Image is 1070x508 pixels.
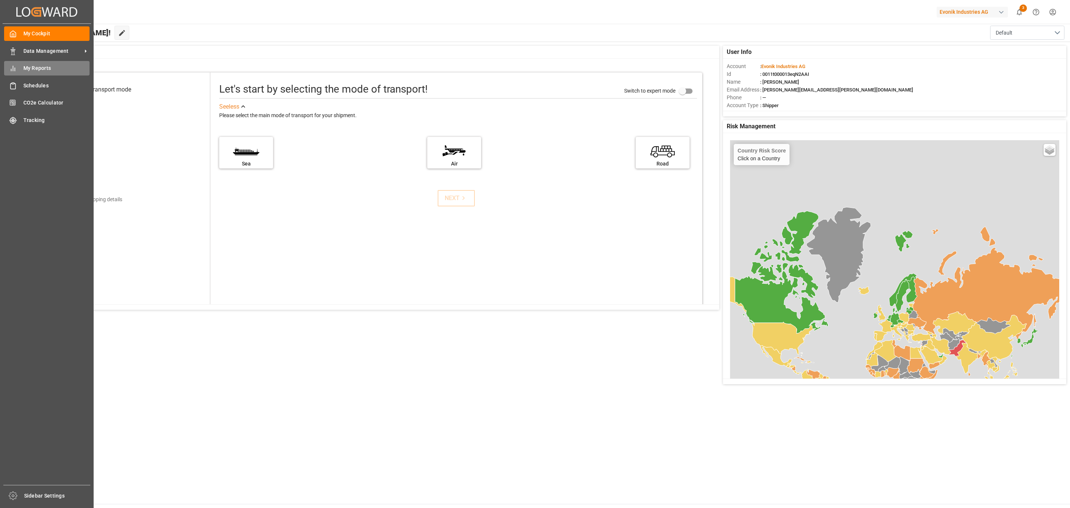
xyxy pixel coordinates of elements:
span: : [PERSON_NAME][EMAIL_ADDRESS][PERSON_NAME][DOMAIN_NAME] [760,87,913,93]
a: Layers [1044,144,1056,156]
span: Default [996,29,1012,37]
div: Air [431,160,477,168]
div: NEXT [445,194,467,203]
span: Switch to expert mode [624,88,675,94]
span: CO2e Calculator [23,99,90,107]
span: Id [727,70,760,78]
span: Name [727,78,760,86]
span: My Cockpit [23,30,90,38]
div: Add shipping details [76,196,122,203]
button: Evonik Industries AG [937,5,1011,19]
div: Select transport mode [74,85,131,94]
span: : — [760,95,766,100]
span: Schedules [23,82,90,90]
span: : Shipper [760,103,779,108]
span: User Info [727,48,752,57]
a: My Cockpit [4,26,90,41]
div: Road [639,160,686,168]
button: NEXT [438,190,475,206]
span: Data Management [23,47,82,55]
span: : [PERSON_NAME] [760,79,799,85]
div: Sea [223,160,269,168]
div: Please select the main mode of transport for your shipment. [219,111,697,120]
a: Tracking [4,113,90,127]
div: Click on a Country [737,148,786,161]
span: Account [727,62,760,70]
button: Help Center [1028,4,1044,20]
button: open menu [990,26,1064,40]
div: See less [219,102,239,111]
span: My Reports [23,64,90,72]
span: Tracking [23,116,90,124]
a: My Reports [4,61,90,75]
span: Risk Management [727,122,775,131]
span: 3 [1019,4,1027,12]
span: Phone [727,94,760,102]
span: Email Address [727,86,760,94]
div: Evonik Industries AG [937,7,1008,17]
span: : [760,64,805,69]
span: : 0011t000013eqN2AAI [760,71,809,77]
div: Let's start by selecting the mode of transport! [219,81,428,97]
button: show 3 new notifications [1011,4,1028,20]
a: Schedules [4,78,90,93]
span: Sidebar Settings [24,492,91,500]
a: CO2e Calculator [4,96,90,110]
h4: Country Risk Score [737,148,786,154]
span: Account Type [727,102,760,109]
span: Evonik Industries AG [761,64,805,69]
